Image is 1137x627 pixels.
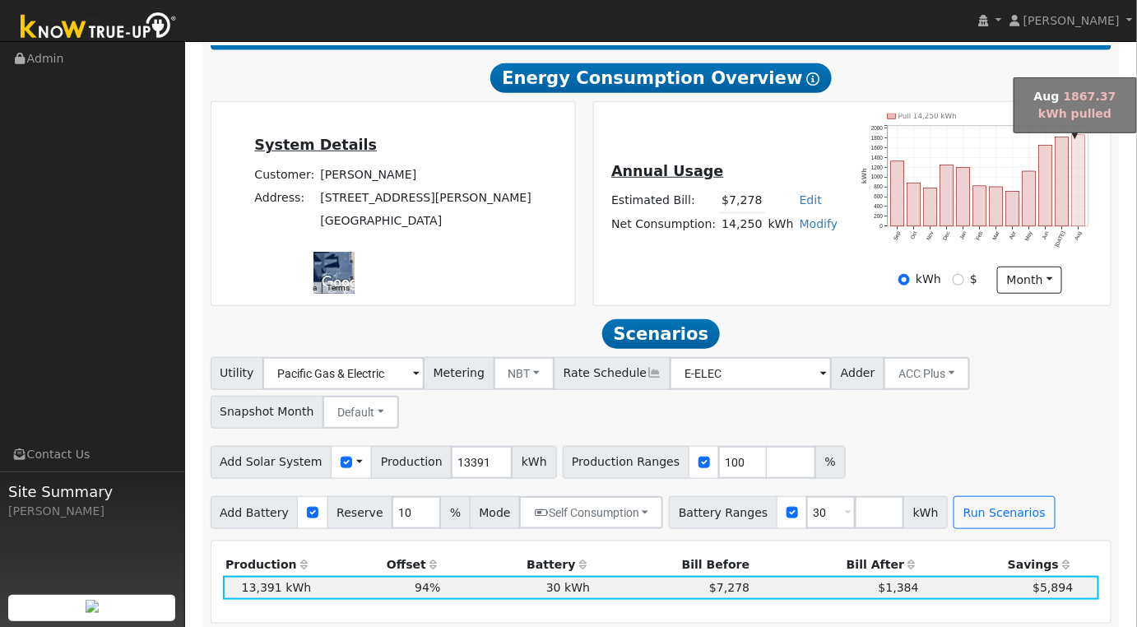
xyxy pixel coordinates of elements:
text: 2000 [871,125,884,131]
button: Run Scenarios [954,496,1055,529]
span: Production [371,446,452,479]
rect: onclick="" [1056,137,1069,226]
text: 1600 [871,145,884,151]
a: Terms (opens in new tab) [327,283,350,292]
text: Oct [909,230,918,240]
label: $ [970,271,977,288]
span: kWh [512,446,556,479]
span: 94% [415,581,440,594]
label: kWh [916,271,941,288]
button: Self Consumption [519,496,663,529]
span: Add Battery [211,496,299,529]
u: System Details [254,137,377,153]
button: ACC Plus [884,357,970,390]
span: Add Solar System [211,446,332,479]
span: Reserve [327,496,393,529]
span: $5,894 [1033,581,1073,594]
img: retrieve [86,600,99,613]
td: Net Consumption: [609,212,719,236]
rect: onclick="" [924,188,937,226]
span: 1867.37 kWh pulled [1038,90,1116,120]
text: Dec [942,230,952,242]
text: Mar [991,230,1000,242]
a: Open this area in Google Maps (opens a new window) [318,272,372,294]
span: Site Summary [8,481,176,503]
span: $7,278 [709,581,749,594]
span: % [815,446,845,479]
span: Adder [831,357,884,390]
th: Bill After [753,553,922,576]
button: month [997,267,1062,295]
rect: onclick="" [973,186,986,226]
text: 800 [874,184,883,190]
text: kWh [861,169,868,184]
img: Know True-Up [12,9,185,46]
td: kWh [765,212,796,236]
span: Production Ranges [563,446,689,479]
text: Aug [1074,230,1084,242]
text: 600 [874,194,883,200]
text: 400 [874,204,883,210]
a: Edit [800,193,822,207]
td: Customer: [252,163,318,186]
td: $7,278 [719,189,765,213]
span: $1,384 [879,581,919,594]
rect: onclick="" [1039,146,1052,227]
text: Jun [1042,230,1051,241]
span: Rate Schedule [554,357,671,390]
rect: onclick="" [940,165,954,226]
div: [PERSON_NAME] [8,503,176,520]
text: 1800 [871,135,884,141]
button: Default [323,396,399,429]
input: Select a Rate Schedule [670,357,832,390]
td: [GEOGRAPHIC_DATA] [318,209,535,232]
text: May [1024,230,1035,243]
td: 13,391 kWh [223,576,314,599]
span: Energy Consumption Overview [490,63,831,93]
td: Estimated Bill: [609,189,719,213]
rect: onclick="" [990,187,1003,226]
text: 1000 [871,174,884,180]
rect: onclick="" [957,168,970,227]
text: 1400 [871,155,884,160]
span: Scenarios [602,319,720,349]
rect: onclick="" [891,161,904,226]
text: Jan [958,230,968,241]
text: 1200 [871,165,884,170]
td: 30 kWh [443,576,593,599]
a: Modify [800,217,838,230]
u: Annual Usage [611,163,723,179]
text: Sep [893,230,903,242]
span: % [440,496,470,529]
td: 14,250 [719,212,765,236]
td: [STREET_ADDRESS][PERSON_NAME] [318,186,535,209]
span: Savings [1008,558,1059,571]
rect: onclick="" [1072,135,1085,226]
text: [DATE] [1054,230,1067,248]
rect: onclick="" [1006,192,1019,227]
span: Utility [211,357,264,390]
th: Battery [443,553,593,576]
input: $ [953,274,964,286]
text: Nov [926,230,935,242]
img: Google [318,272,372,294]
span: [PERSON_NAME] [1023,14,1120,27]
text: 200 [874,213,883,219]
span: kWh [903,496,948,529]
button: NBT [494,357,555,390]
text: Feb [975,230,984,241]
text: Apr [1009,230,1019,241]
input: kWh [898,274,910,286]
strong: Aug [1034,90,1060,103]
text: Pull 14,250 kWh [898,112,957,120]
td: [PERSON_NAME] [318,163,535,186]
rect: onclick="" [907,183,921,227]
rect: onclick="" [1023,171,1036,226]
i: Show Help [807,72,820,86]
input: Select a Utility [262,357,425,390]
span: Metering [424,357,494,390]
th: Production [223,553,314,576]
span: Mode [470,496,520,529]
span: Snapshot Month [211,396,324,429]
th: Offset [314,553,443,576]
